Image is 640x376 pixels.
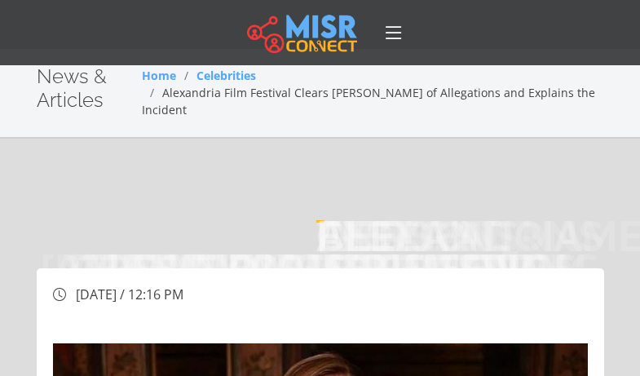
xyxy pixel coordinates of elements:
a: Home [142,68,176,83]
a: Celebrities [196,68,256,83]
span: Alexandria Film Festival Clears [PERSON_NAME] of Allegations and Explains the Incident [142,85,595,117]
span: News & Articles [37,64,107,112]
span: [DATE] / 12:16 PM [76,285,183,303]
img: main.misr_connect [247,12,356,53]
